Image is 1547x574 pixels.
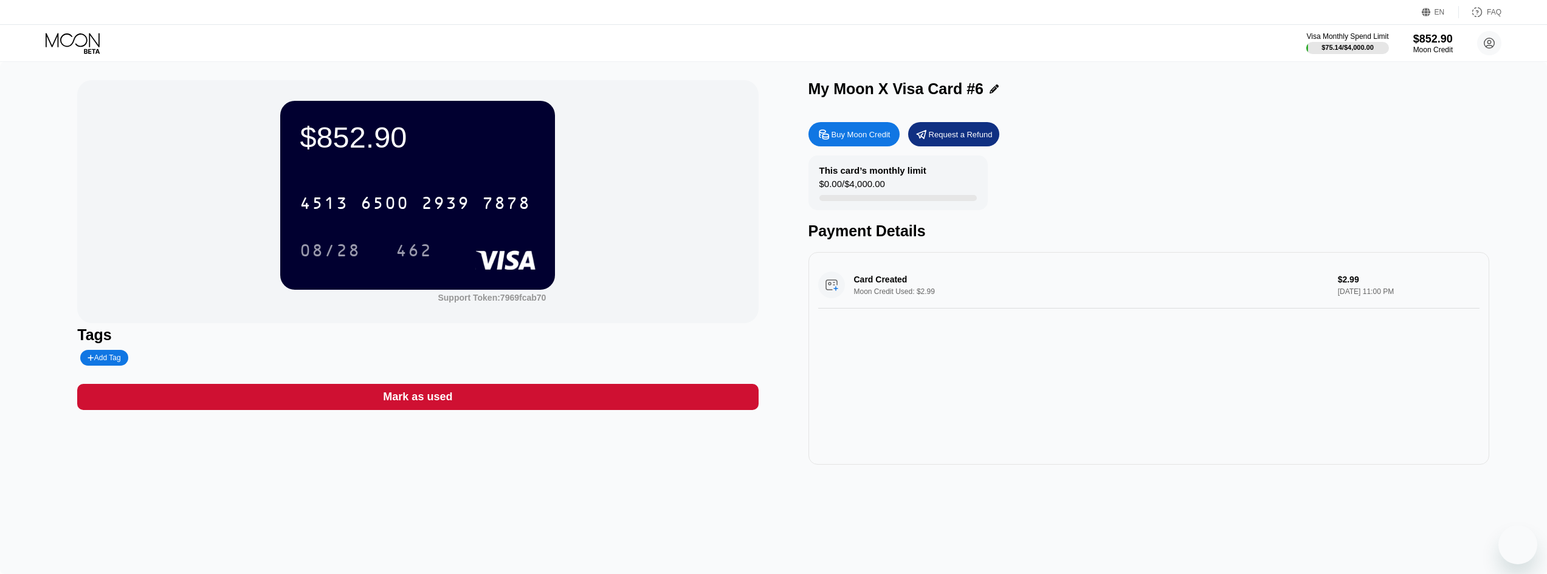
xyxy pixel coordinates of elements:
[1435,8,1445,16] div: EN
[1413,33,1453,54] div: $852.90Moon Credit
[300,195,348,214] div: 4513
[832,129,891,140] div: Buy Moon Credit
[1321,44,1374,51] div: $75.14 / $4,000.00
[819,165,926,176] div: This card’s monthly limit
[438,293,546,302] div: Support Token: 7969fcab70
[808,222,1489,240] div: Payment Details
[80,350,128,366] div: Add Tag
[1306,32,1388,41] div: Visa Monthly Spend Limit
[360,195,409,214] div: 6500
[808,80,984,98] div: My Moon X Visa Card #6
[1306,32,1388,54] div: Visa Monthly Spend Limit$75.14/$4,000.00
[421,195,470,214] div: 2939
[929,129,993,140] div: Request a Refund
[1498,525,1537,564] iframe: Button to launch messaging window
[808,122,900,146] div: Buy Moon Credit
[77,326,758,344] div: Tags
[1487,8,1501,16] div: FAQ
[482,195,531,214] div: 7878
[396,242,432,262] div: 462
[300,242,360,262] div: 08/28
[291,235,370,265] div: 08/28
[77,384,758,410] div: Mark as used
[908,122,999,146] div: Request a Refund
[438,293,546,302] div: Support Token:7969fcab70
[1459,6,1501,18] div: FAQ
[88,354,120,362] div: Add Tag
[1413,46,1453,54] div: Moon Credit
[1413,33,1453,46] div: $852.90
[383,390,452,404] div: Mark as used
[387,235,441,265] div: 462
[300,120,536,154] div: $852.90
[1422,6,1459,18] div: EN
[292,188,538,218] div: 4513650029397878
[819,179,885,195] div: $0.00 / $4,000.00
